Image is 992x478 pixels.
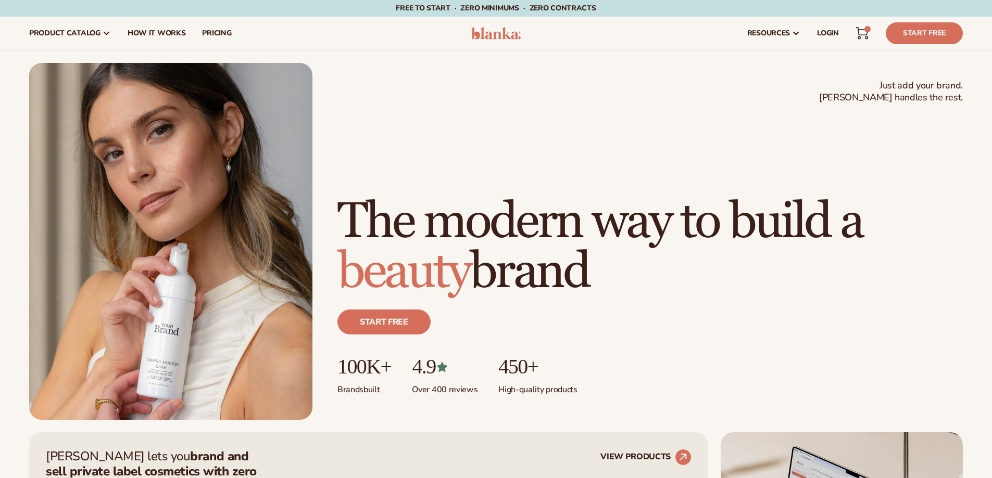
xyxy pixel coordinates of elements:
[29,29,101,37] span: product catalog
[396,3,596,13] span: Free to start · ZERO minimums · ZERO contracts
[194,17,240,50] a: pricing
[337,355,391,378] p: 100K+
[747,29,790,37] span: resources
[809,17,847,50] a: LOGIN
[21,17,119,50] a: product catalog
[886,22,963,44] a: Start Free
[412,378,478,395] p: Over 400 reviews
[471,27,521,40] img: logo
[119,17,194,50] a: How It Works
[412,355,478,378] p: 4.9
[337,309,431,334] a: Start free
[29,63,312,420] img: Female holding tanning mousse.
[337,378,391,395] p: Brands built
[337,197,963,297] h1: The modern way to build a brand
[202,29,231,37] span: pricing
[337,241,470,302] span: beauty
[817,29,839,37] span: LOGIN
[739,17,809,50] a: resources
[600,449,692,466] a: VIEW PRODUCTS
[498,355,577,378] p: 450+
[128,29,186,37] span: How It Works
[819,80,963,104] span: Just add your brand. [PERSON_NAME] handles the rest.
[498,378,577,395] p: High-quality products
